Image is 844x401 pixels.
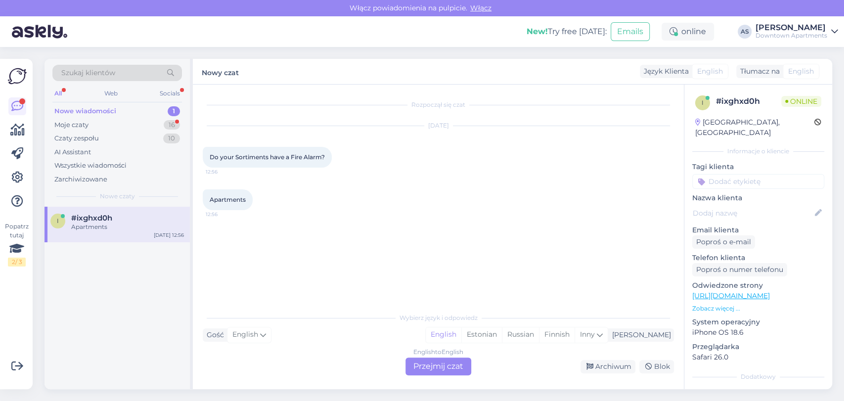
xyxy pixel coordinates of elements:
[662,23,714,41] div: online
[54,134,99,143] div: Czaty zespołu
[716,95,781,107] div: # ixghxd0h
[692,235,755,249] div: Poproś o e-mail
[639,360,674,373] div: Blok
[8,258,26,267] div: 2 / 3
[54,120,89,130] div: Moje czaty
[697,66,723,77] span: English
[692,225,824,235] p: Email klienta
[755,24,838,40] a: [PERSON_NAME]Downtown Apartments
[210,153,325,161] span: Do your Sortiments have a Fire Alarm?
[692,352,824,362] p: Safari 26.0
[8,67,27,86] img: Askly Logo
[57,217,59,224] span: i
[461,327,502,342] div: Estonian
[702,99,704,106] span: i
[71,223,184,231] div: Apartments
[203,121,674,130] div: [DATE]
[405,357,471,375] div: Przejmij czat
[206,168,243,176] span: 12:56
[102,87,120,100] div: Web
[692,253,824,263] p: Telefon klienta
[608,330,671,340] div: [PERSON_NAME]
[467,3,494,12] span: Włącz
[692,147,824,156] div: Informacje o kliencie
[203,330,224,340] div: Gość
[54,106,116,116] div: Nowe wiadomości
[426,327,461,342] div: English
[692,263,787,276] div: Poproś o numer telefonu
[693,208,813,219] input: Dodaj nazwę
[232,329,258,340] span: English
[781,96,821,107] span: Online
[692,304,824,313] p: Zobacz więcej ...
[527,26,607,38] div: Try free [DATE]:
[100,192,135,201] span: Nowe czaty
[8,222,26,267] div: Popatrz tutaj
[203,313,674,322] div: Wybierz język i odpowiedz
[203,100,674,109] div: Rozpoczął się czat
[502,327,539,342] div: Russian
[788,66,814,77] span: English
[52,87,64,100] div: All
[158,87,182,100] div: Socials
[163,134,180,143] div: 10
[539,327,575,342] div: Finnish
[692,291,770,300] a: [URL][DOMAIN_NAME]
[692,327,824,338] p: iPhone OS 18.6
[692,387,824,398] p: Notatki
[580,360,635,373] div: Archiwum
[71,214,112,223] span: #ixghxd0h
[164,120,180,130] div: 16
[527,27,548,36] b: New!
[755,32,827,40] div: Downtown Apartments
[168,106,180,116] div: 1
[692,317,824,327] p: System operacyjny
[692,162,824,172] p: Tagi klienta
[692,174,824,189] input: Dodać etykietę
[611,22,650,41] button: Emails
[206,211,243,218] span: 12:56
[640,66,689,77] div: Język Klienta
[54,175,107,184] div: Zarchiwizowane
[692,342,824,352] p: Przeglądarka
[695,117,814,138] div: [GEOGRAPHIC_DATA], [GEOGRAPHIC_DATA]
[54,161,127,171] div: Wszystkie wiadomości
[692,193,824,203] p: Nazwa klienta
[692,280,824,291] p: Odwiedzone strony
[54,147,91,157] div: AI Assistant
[736,66,780,77] div: Tłumacz na
[755,24,827,32] div: [PERSON_NAME]
[692,372,824,381] div: Dodatkowy
[580,330,595,339] span: Inny
[202,65,239,78] label: Nowy czat
[154,231,184,239] div: [DATE] 12:56
[61,68,115,78] span: Szukaj klientów
[738,25,752,39] div: AS
[210,196,246,203] span: Apartments
[413,348,463,356] div: English to English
